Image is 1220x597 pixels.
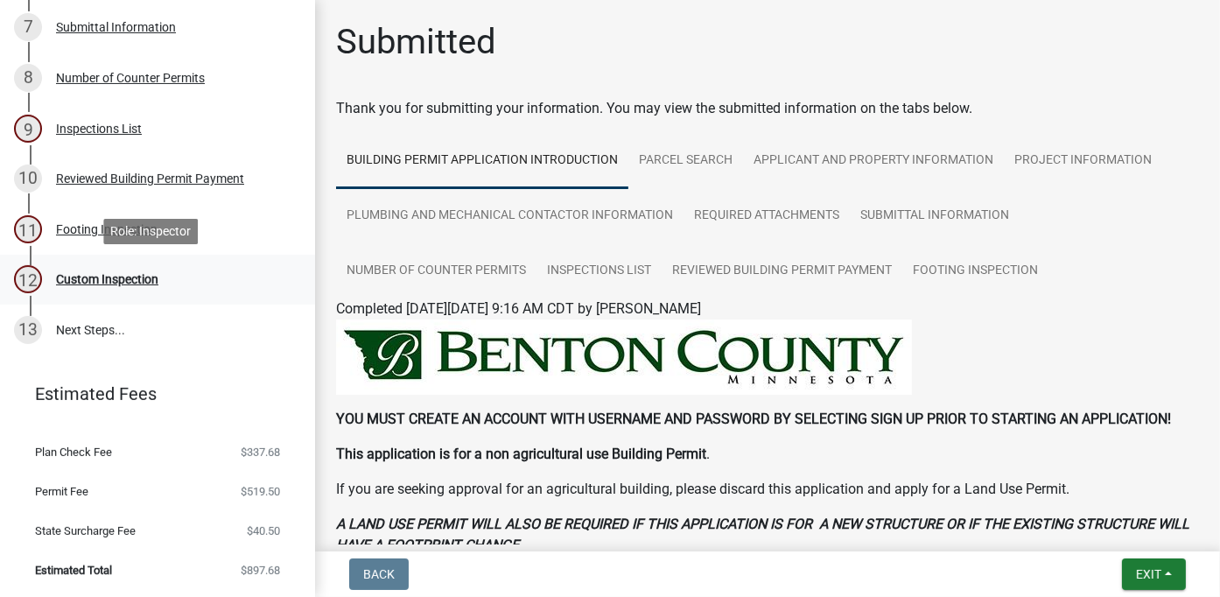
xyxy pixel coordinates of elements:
[14,64,42,92] div: 8
[35,525,136,537] span: State Surcharge Fee
[56,72,205,84] div: Number of Counter Permits
[14,165,42,193] div: 10
[536,243,662,299] a: Inspections List
[1004,133,1162,189] a: Project Information
[1136,567,1161,581] span: Exit
[56,21,176,33] div: Submittal Information
[336,133,628,189] a: Building Permit Application Introduction
[103,219,198,244] div: Role: Inspector
[743,133,1004,189] a: Applicant and Property Information
[628,133,743,189] a: Parcel search
[56,223,158,235] div: Footing Inspection
[336,446,706,462] strong: This application is for a non agricultural use Building Permit
[35,446,112,458] span: Plan Check Fee
[14,376,287,411] a: Estimated Fees
[14,265,42,293] div: 12
[241,565,280,576] span: $897.68
[241,446,280,458] span: $337.68
[56,123,142,135] div: Inspections List
[662,243,902,299] a: Reviewed Building Permit Payment
[684,188,850,244] a: Required Attachments
[336,516,1189,553] strong: A LAND USE PERMIT WILL ALSO BE REQUIRED IF THIS APPLICATION IS FOR A NEW STRUCTURE OR IF THE EXIS...
[336,411,1171,427] strong: YOU MUST CREATE AN ACCOUNT WITH USERNAME AND PASSWORD BY SELECTING SIGN UP PRIOR TO STARTING AN A...
[35,486,88,497] span: Permit Fee
[336,320,912,395] img: BENTON_HEADER_184150ff-1924-48f9-adeb-d4c31246c7fa.jpeg
[14,115,42,143] div: 9
[1122,558,1186,590] button: Exit
[850,188,1020,244] a: Submittal Information
[56,172,244,185] div: Reviewed Building Permit Payment
[247,525,280,537] span: $40.50
[14,13,42,41] div: 7
[336,243,536,299] a: Number of Counter Permits
[14,215,42,243] div: 11
[336,479,1199,500] p: If you are seeking approval for an agricultural building, please discard this application and app...
[336,98,1199,119] div: Thank you for submitting your information. You may view the submitted information on the tabs below.
[35,565,112,576] span: Estimated Total
[14,316,42,344] div: 13
[56,273,158,285] div: Custom Inspection
[336,188,684,244] a: Plumbing and Mechanical Contactor Information
[241,486,280,497] span: $519.50
[363,567,395,581] span: Back
[336,300,701,317] span: Completed [DATE][DATE] 9:16 AM CDT by [PERSON_NAME]
[336,444,1199,465] p: .
[336,21,496,63] h1: Submitted
[902,243,1048,299] a: Footing Inspection
[349,558,409,590] button: Back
